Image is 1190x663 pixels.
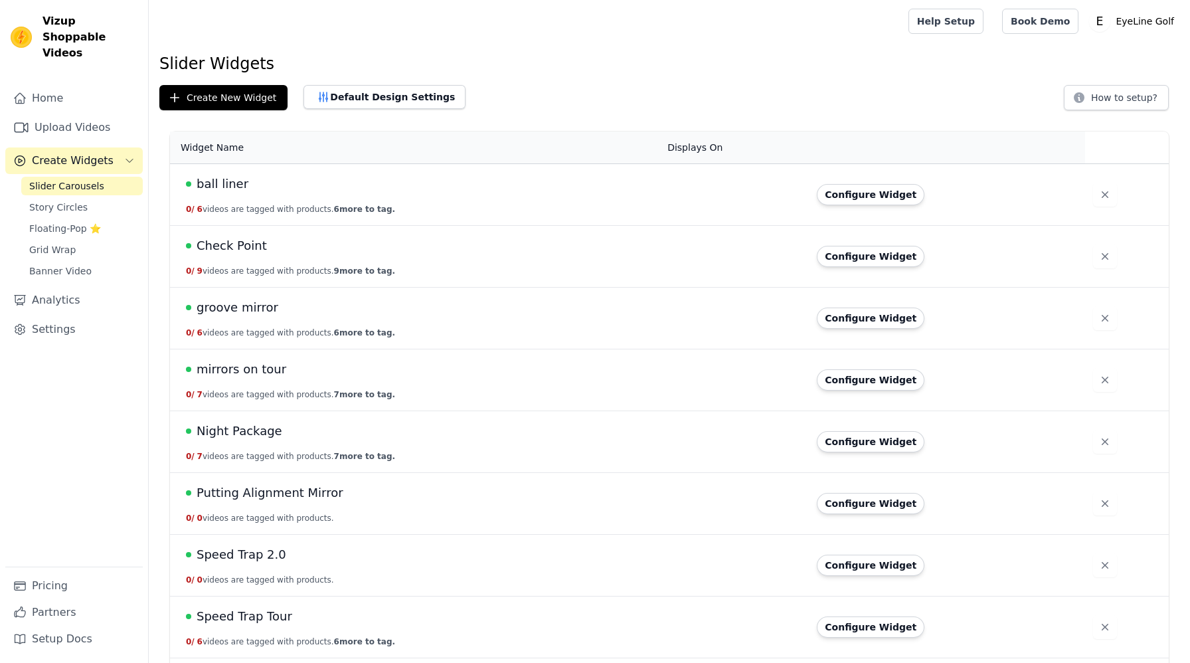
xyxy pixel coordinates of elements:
span: groove mirror [197,298,278,317]
img: Vizup [11,27,32,48]
button: Configure Widget [817,308,924,329]
button: How to setup? [1064,85,1169,110]
span: 0 / [186,637,195,646]
span: 7 more to tag. [334,452,395,461]
button: Delete widget [1093,244,1117,268]
button: Delete widget [1093,183,1117,207]
button: 0/ 6videos are tagged with products.6more to tag. [186,636,395,647]
span: 6 more to tag. [334,637,395,646]
span: Check Point [197,237,267,255]
span: 0 / [186,575,195,585]
span: Slider Carousels [29,179,104,193]
span: 0 / [186,390,195,399]
a: Pricing [5,573,143,599]
span: 0 [197,514,203,523]
a: Story Circles [21,198,143,217]
button: E EyeLine Golf [1089,9,1179,33]
span: Grid Wrap [29,243,76,256]
a: Slider Carousels [21,177,143,195]
a: Help Setup [908,9,983,34]
button: Configure Widget [817,493,924,514]
a: Grid Wrap [21,240,143,259]
span: 0 / [186,205,195,214]
text: E [1096,15,1104,28]
button: Default Design Settings [303,85,466,109]
button: Delete widget [1093,306,1117,330]
button: 0/ 7videos are tagged with products.7more to tag. [186,451,395,462]
span: 9 more to tag. [334,266,395,276]
a: Floating-Pop ⭐ [21,219,143,238]
span: 0 [197,575,203,585]
span: Story Circles [29,201,88,214]
span: Live Published [186,552,191,557]
span: Vizup Shoppable Videos [42,13,137,61]
span: 6 [197,328,203,337]
button: Configure Widget [817,184,924,205]
span: 9 [197,266,203,276]
span: Night Package [197,422,282,440]
span: 0 / [186,328,195,337]
a: Analytics [5,287,143,314]
button: 0/ 0videos are tagged with products. [186,513,334,523]
button: Delete widget [1093,368,1117,392]
a: Banner Video [21,262,143,280]
span: 0 / [186,266,195,276]
span: Banner Video [29,264,92,278]
button: 0/ 9videos are tagged with products.9more to tag. [186,266,395,276]
span: Live Published [186,181,191,187]
span: 6 [197,637,203,646]
span: Live Published [186,428,191,434]
span: mirrors on tour [197,360,286,379]
span: 7 [197,452,203,461]
a: Home [5,85,143,112]
button: 0/ 0videos are tagged with products. [186,575,334,585]
span: Live Published [186,490,191,496]
button: 0/ 6videos are tagged with products.6more to tag. [186,204,395,215]
h1: Slider Widgets [159,53,1179,74]
span: Speed Trap 2.0 [197,545,286,564]
span: ball liner [197,175,248,193]
button: Delete widget [1093,492,1117,516]
button: Configure Widget [817,369,924,391]
span: 7 [197,390,203,399]
span: Live Published [186,614,191,619]
button: Delete widget [1093,430,1117,454]
a: Setup Docs [5,626,143,652]
span: Live Published [186,305,191,310]
span: Live Published [186,243,191,248]
span: Create Widgets [32,153,114,169]
button: Configure Widget [817,431,924,452]
p: EyeLine Golf [1110,9,1179,33]
a: Partners [5,599,143,626]
span: 0 / [186,452,195,461]
button: Create New Widget [159,85,288,110]
span: Floating-Pop ⭐ [29,222,101,235]
span: Speed Trap Tour [197,607,292,626]
span: Live Published [186,367,191,372]
button: Configure Widget [817,246,924,267]
span: 7 more to tag. [334,390,395,399]
span: 6 more to tag. [334,205,395,214]
button: 0/ 7videos are tagged with products.7more to tag. [186,389,395,400]
span: 6 more to tag. [334,328,395,337]
button: Configure Widget [817,555,924,576]
span: 6 [197,205,203,214]
a: Settings [5,316,143,343]
button: Delete widget [1093,553,1117,577]
a: Book Demo [1002,9,1078,34]
button: Create Widgets [5,147,143,174]
a: How to setup? [1064,94,1169,107]
span: 0 / [186,514,195,523]
th: Displays On [659,132,809,164]
button: Delete widget [1093,615,1117,639]
button: 0/ 6videos are tagged with products.6more to tag. [186,328,395,338]
button: Configure Widget [817,616,924,638]
th: Widget Name [170,132,659,164]
span: Putting Alignment Mirror [197,484,343,502]
a: Upload Videos [5,114,143,141]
